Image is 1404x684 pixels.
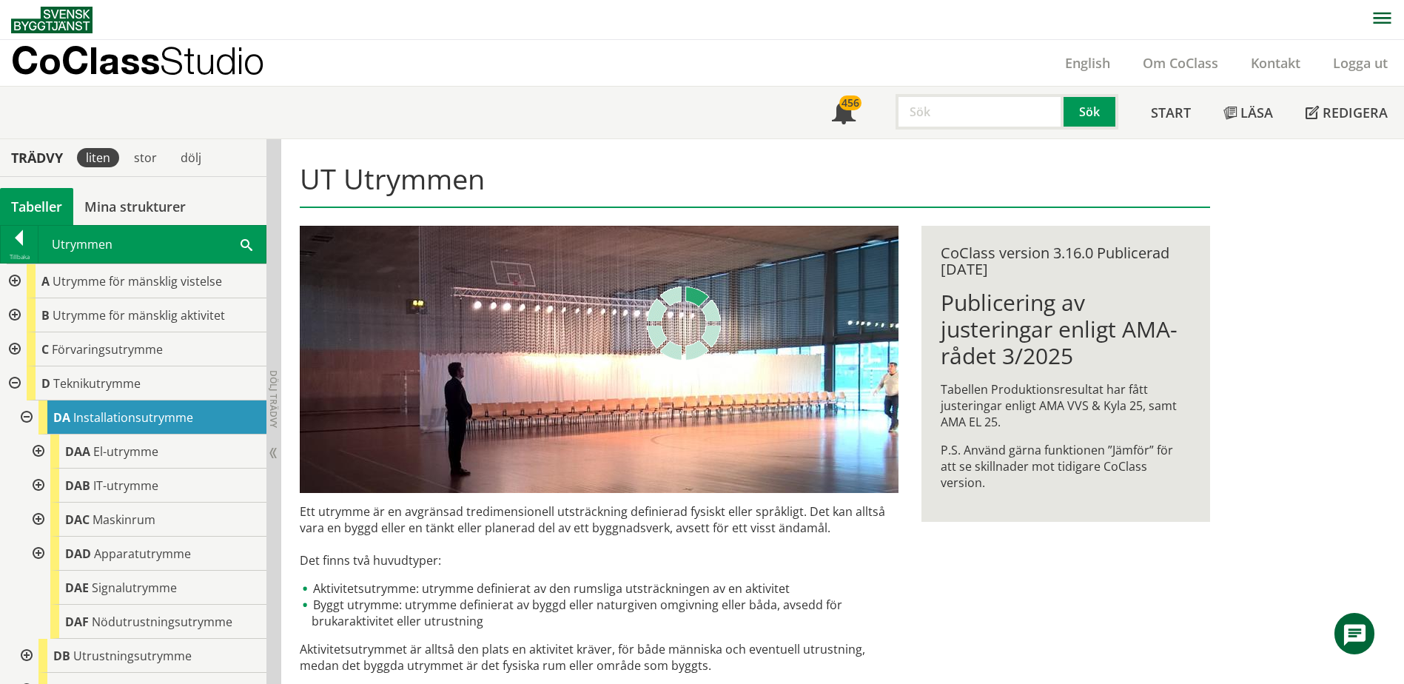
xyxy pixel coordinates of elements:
[160,38,264,82] span: Studio
[1049,54,1126,72] a: English
[93,443,158,460] span: El-utrymme
[92,580,177,596] span: Signalutrymme
[65,580,89,596] span: DAE
[267,370,280,428] span: Dölj trädvy
[53,273,222,289] span: Utrymme för mänsklig vistelse
[93,512,155,528] span: Maskinrum
[241,236,252,252] span: Sök i tabellen
[65,614,89,630] span: DAF
[65,443,90,460] span: DAA
[1151,104,1191,121] span: Start
[65,546,91,562] span: DAD
[92,614,232,630] span: Nödutrustningsutrymme
[941,381,1190,430] p: Tabellen Produktionsresultat har fått justeringar enligt AMA VVS & Kyla 25, samt AMA EL 25.
[1,251,38,263] div: Tillbaka
[11,40,296,86] a: CoClassStudio
[65,477,90,494] span: DAB
[1135,87,1207,138] a: Start
[53,375,141,392] span: Teknikutrymme
[93,477,158,494] span: IT-utrymme
[41,273,50,289] span: A
[41,375,50,392] span: D
[1064,94,1118,130] button: Sök
[3,150,71,166] div: Trädvy
[77,148,119,167] div: liten
[73,648,192,664] span: Utrustningsutrymme
[941,442,1190,491] p: P.S. Använd gärna funktionen ”Jämför” för att se skillnader mot tidigare CoClass version.
[1126,54,1235,72] a: Om CoClass
[11,7,93,33] img: Svensk Byggtjänst
[1240,104,1273,121] span: Läsa
[41,341,49,358] span: C
[52,341,163,358] span: Förvaringsutrymme
[65,512,90,528] span: DAC
[1289,87,1404,138] a: Redigera
[832,102,856,126] span: Notifikationer
[300,580,899,597] li: Aktivitetsutrymme: utrymme definierat av den rumsliga utsträckningen av en aktivitet
[647,286,721,361] img: Laddar
[1323,104,1388,121] span: Redigera
[53,409,70,426] span: DA
[125,148,166,167] div: stor
[53,307,225,323] span: Utrymme för mänsklig aktivitet
[300,597,899,629] li: Byggt utrymme: utrymme definierat av byggd eller naturgiven omgivning eller båda, avsedd för bruk...
[839,95,861,110] div: 456
[300,162,1209,208] h1: UT Utrymmen
[11,52,264,69] p: CoClass
[896,94,1064,130] input: Sök
[300,226,899,493] img: utrymme.jpg
[41,307,50,323] span: B
[172,148,210,167] div: dölj
[1207,87,1289,138] a: Läsa
[53,648,70,664] span: DB
[73,188,197,225] a: Mina strukturer
[38,226,266,263] div: Utrymmen
[94,546,191,562] span: Apparatutrymme
[1317,54,1404,72] a: Logga ut
[1235,54,1317,72] a: Kontakt
[816,87,872,138] a: 456
[941,289,1190,369] h1: Publicering av justeringar enligt AMA-rådet 3/2025
[73,409,193,426] span: Installationsutrymme
[941,245,1190,278] div: CoClass version 3.16.0 Publicerad [DATE]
